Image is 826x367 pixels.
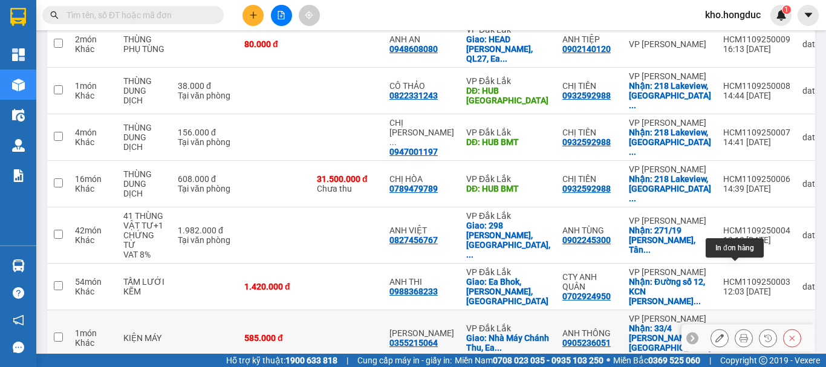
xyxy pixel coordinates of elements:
li: Tổng kho TTC [PERSON_NAME], Đường 10, [PERSON_NAME], Dĩ An [67,30,275,60]
div: ANH AN [389,34,454,44]
img: solution-icon [12,169,25,182]
div: VP [PERSON_NAME] [629,267,711,277]
span: notification [13,314,24,326]
img: warehouse-icon [12,79,25,91]
b: Hồng Đức Express [106,14,235,29]
sup: 1 [782,5,791,14]
img: warehouse-icon [12,139,25,152]
div: 38.000 đ [178,81,232,91]
div: Tại văn phòng [178,235,232,245]
div: 0902140120 [562,44,611,54]
div: VP Đắk Lắk [466,211,550,221]
input: Tìm tên, số ĐT hoặc mã đơn [67,8,209,22]
div: HCM1109250007 [723,128,790,137]
div: TẤM LƯỚI KẼM [123,277,166,296]
b: Phiếu giao hàng [114,77,226,93]
span: ... [629,147,636,157]
div: VP [PERSON_NAME] [629,216,711,226]
div: HCM1109250004 [723,226,790,235]
div: Khác [75,235,111,245]
div: ANH VIỆT [389,226,454,235]
div: In đơn hàng [706,238,764,258]
span: | [346,354,348,367]
div: Nhận: 218 Lakeview, Đường song hành, Q2 [629,128,711,157]
img: logo.jpg [15,15,76,76]
img: dashboard-icon [12,48,25,61]
div: KIỆN MÁY [123,333,166,343]
span: Miền Bắc [613,354,700,367]
span: plus [249,11,258,19]
button: aim [299,5,320,26]
span: ... [466,250,473,259]
span: ... [629,193,636,203]
div: Nhận: 218 Lakeview, Đường song hành, Q2 [629,174,711,203]
div: THÙNG DUNG DỊCH [123,123,166,152]
img: warehouse-icon [12,109,25,122]
div: HCM1109250003 [723,277,790,287]
div: ANH TÙNG [562,226,617,235]
div: HCM1109250008 [723,81,790,91]
img: warehouse-icon [12,259,25,272]
div: 16 món [75,174,111,184]
div: ANH THI [389,277,454,287]
div: 156.000 đ [178,128,232,137]
div: 0822331243 [389,91,438,100]
div: DĐ: HUB TRUNG HÒA [466,86,550,105]
div: CHỊ DUNG NGUYỆT [389,118,454,147]
div: THÙNG DUNG DỊCH [123,169,166,198]
div: 1 món [75,328,111,338]
div: VP Đắk Lắk [466,323,550,333]
div: VP [PERSON_NAME] [629,39,711,49]
div: 31.500.000 đ [317,174,377,184]
strong: 0369 525 060 [648,356,700,365]
span: ... [694,296,701,306]
div: VP [PERSON_NAME] [629,164,711,174]
div: Khác [75,287,111,296]
div: Tại văn phòng [178,184,232,193]
div: Khác [75,137,111,147]
div: Khác [75,91,111,100]
span: ... [629,352,636,362]
span: ... [500,54,507,63]
div: 608.000 đ [178,174,232,184]
div: VAT 8% [123,250,166,259]
div: ANH THÔNG [562,328,617,338]
strong: 1900 633 818 [285,356,337,365]
div: Giao: Ea Bhok, Cư Kuin, Trung Hòa [466,277,550,306]
div: DĐ: HUB BMT [466,184,550,193]
img: icon-new-feature [776,10,787,21]
div: HCM1109250009 [723,34,790,44]
div: 14:44 [DATE] [723,91,790,100]
div: Tại văn phòng [178,91,232,100]
span: ... [643,245,651,255]
div: 0932592988 [562,184,611,193]
span: ... [495,343,502,352]
div: ANH TIỆP [562,34,617,44]
div: VP Đắk Lắk [466,128,550,137]
div: 0988368233 [389,287,438,296]
div: DĐ: HUB BMT [466,137,550,147]
div: 1.982.000 đ [178,226,232,235]
div: 1.420.000 đ [244,282,305,291]
div: 0355215064 [389,338,438,348]
img: logo-vxr [10,8,26,26]
div: CHỊ TIÊN [562,128,617,137]
div: 16:13 [DATE] [723,44,790,54]
div: Khác [75,44,111,54]
span: | [709,354,711,367]
div: Nhận: 33/4 Bùi Đình Túy, Bình Thạnh [629,323,711,362]
span: aim [305,11,313,19]
span: message [13,342,24,353]
div: VP Đắk Lắk [466,174,550,184]
span: question-circle [13,287,24,299]
div: VP [PERSON_NAME] [629,118,711,128]
div: CÔ THẢO [389,81,454,91]
span: file-add [277,11,285,19]
div: 0932592988 [562,137,611,147]
div: Nhận: Đường số 12, KCN Lê Minh Xuân [629,277,711,306]
div: Nhận: 218 Lakeview, Đường song hành, Q2 [629,81,711,110]
div: 14:39 [DATE] [723,184,790,193]
div: Khác [75,184,111,193]
div: 14:41 [DATE] [723,137,790,147]
div: Tại văn phòng [178,137,232,147]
